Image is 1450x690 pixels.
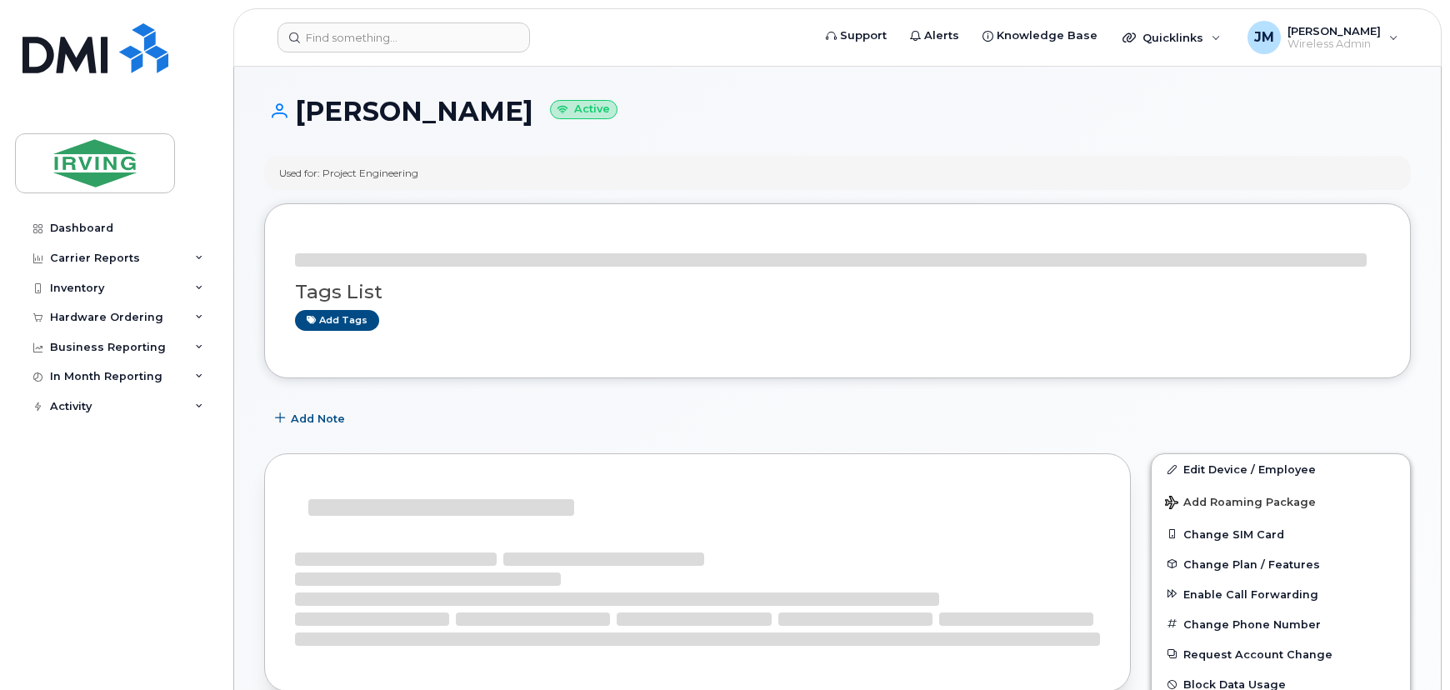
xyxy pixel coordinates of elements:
button: Change Plan / Features [1152,549,1410,579]
button: Request Account Change [1152,639,1410,669]
a: Edit Device / Employee [1152,454,1410,484]
h1: [PERSON_NAME] [264,97,1411,126]
button: Add Roaming Package [1152,484,1410,518]
button: Enable Call Forwarding [1152,579,1410,609]
span: Add Roaming Package [1165,496,1316,512]
small: Active [550,100,617,119]
div: Used for: Project Engineering [279,166,418,180]
button: Add Note [264,403,359,433]
h3: Tags List [295,282,1380,302]
span: Enable Call Forwarding [1183,587,1318,600]
button: Change Phone Number [1152,609,1410,639]
a: Add tags [295,310,379,331]
button: Change SIM Card [1152,519,1410,549]
span: Add Note [291,411,345,427]
span: Change Plan / Features [1183,557,1320,570]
